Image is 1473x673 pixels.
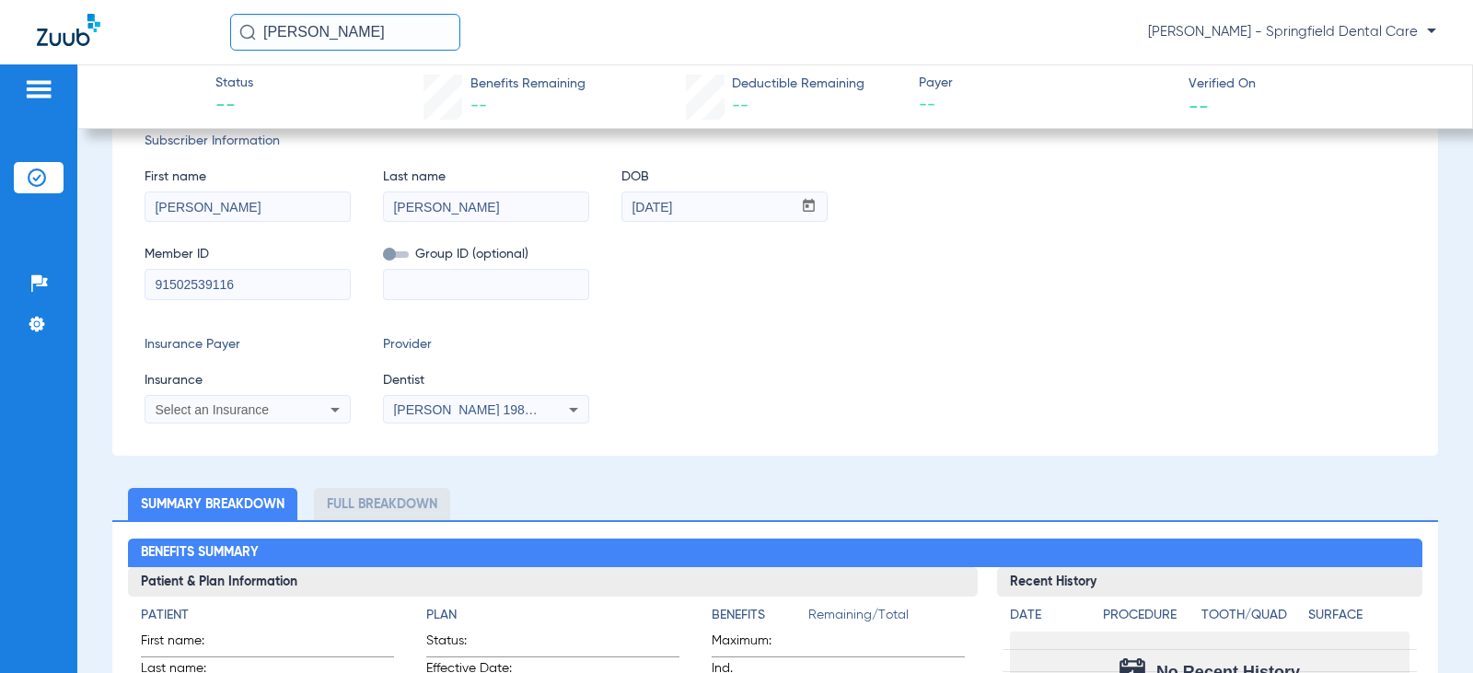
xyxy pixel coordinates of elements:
[732,75,864,94] span: Deductible Remaining
[155,402,269,417] span: Select an Insurance
[621,168,828,187] span: DOB
[1010,606,1087,625] h4: Date
[145,245,351,264] span: Member ID
[393,402,574,417] span: [PERSON_NAME] 1982829420
[1189,96,1209,115] span: --
[230,14,460,51] input: Search for patients
[1189,75,1443,94] span: Verified On
[426,632,516,656] span: Status:
[997,567,1421,597] h3: Recent History
[37,14,100,46] img: Zuub Logo
[1010,606,1087,632] app-breakdown-title: Date
[239,24,256,41] img: Search Icon
[470,75,586,94] span: Benefits Remaining
[1201,606,1302,625] h4: Tooth/Quad
[791,192,827,222] button: Open calendar
[128,539,1421,568] h2: Benefits Summary
[1308,606,1409,625] h4: Surface
[314,488,450,520] li: Full Breakdown
[1103,606,1194,625] h4: Procedure
[145,132,1406,151] span: Subscriber Information
[128,488,297,520] li: Summary Breakdown
[141,632,231,656] span: First name:
[470,98,487,114] span: --
[712,632,802,656] span: Maximum:
[383,245,589,264] span: Group ID (optional)
[919,94,1173,117] span: --
[712,606,808,632] app-breakdown-title: Benefits
[383,371,589,390] span: Dentist
[383,168,589,187] span: Last name
[145,371,351,390] span: Insurance
[215,94,253,120] span: --
[141,606,394,625] h4: Patient
[215,74,253,93] span: Status
[1201,606,1302,632] app-breakdown-title: Tooth/Quad
[732,98,748,114] span: --
[383,335,589,354] span: Provider
[808,606,965,632] span: Remaining/Total
[128,567,978,597] h3: Patient & Plan Information
[426,606,679,625] h4: Plan
[1308,606,1409,632] app-breakdown-title: Surface
[1103,606,1194,632] app-breakdown-title: Procedure
[24,78,53,100] img: hamburger-icon
[145,168,351,187] span: First name
[1148,23,1436,41] span: [PERSON_NAME] - Springfield Dental Care
[145,335,351,354] span: Insurance Payer
[712,606,808,625] h4: Benefits
[919,74,1173,93] span: Payer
